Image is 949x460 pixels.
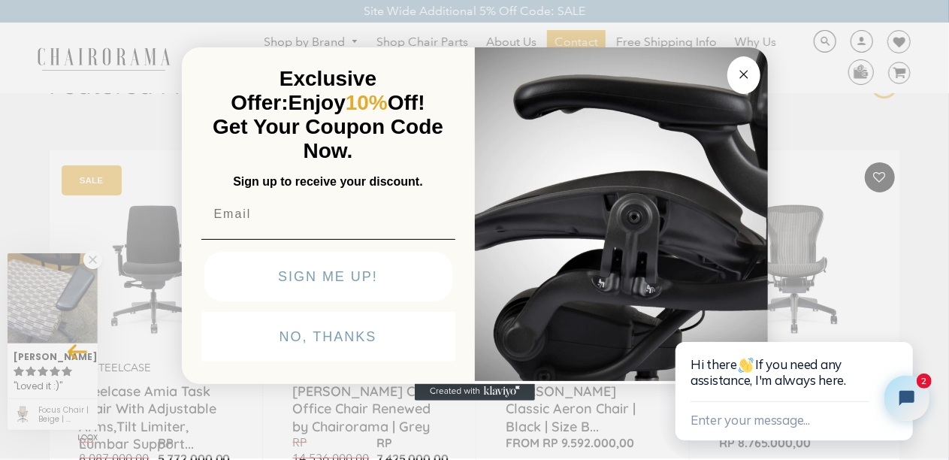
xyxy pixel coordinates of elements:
[204,252,452,301] button: SIGN ME UP!
[213,115,443,162] span: Get Your Coupon Code Now.
[201,239,455,240] img: underline
[231,67,376,114] span: Exclusive Offer:
[346,91,388,114] span: 10%
[415,383,535,401] a: Created with Klaviyo - opens in a new tab
[201,199,455,229] input: Email
[660,293,949,460] iframe: Tidio Chat
[475,44,768,381] img: 92d77583-a095-41f6-84e7-858462e0427a.jpeg
[233,175,422,188] span: Sign up to receive your discount.
[289,91,425,114] span: Enjoy Off!
[727,56,760,94] button: Close dialog
[65,337,91,364] button: Previous
[201,312,455,362] button: NO, THANKS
